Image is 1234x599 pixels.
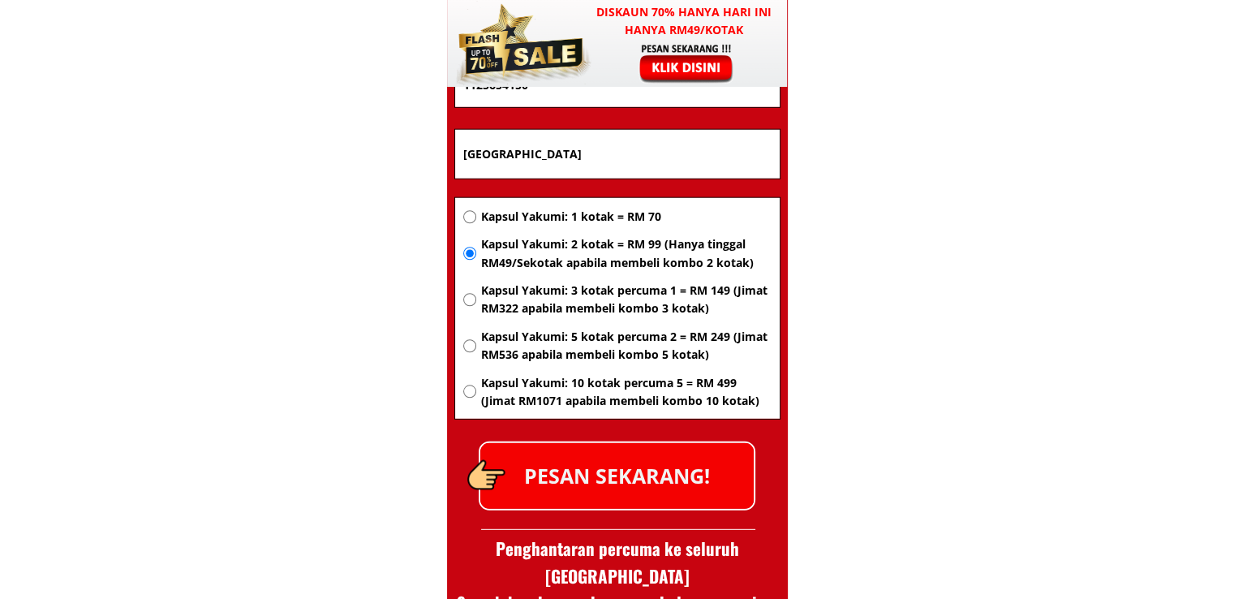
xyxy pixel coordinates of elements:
[459,130,776,179] input: Alamat
[480,235,771,272] span: Kapsul Yakumi: 2 kotak = RM 99 (Hanya tinggal RM49/Sekotak apabila membeli kombo 2 kotak)
[480,443,754,509] p: PESAN SEKARANG!
[480,282,771,318] span: Kapsul Yakumi: 3 kotak percuma 1 = RM 149 (Jimat RM322 apabila membeli kombo 3 kotak)
[480,328,771,364] span: Kapsul Yakumi: 5 kotak percuma 2 = RM 249 (Jimat RM536 apabila membeli kombo 5 kotak)
[480,374,771,411] span: Kapsul Yakumi: 10 kotak percuma 5 = RM 499 (Jimat RM1071 apabila membeli kombo 10 kotak)
[581,3,788,40] h3: Diskaun 70% hanya hari ini hanya RM49/kotak
[480,208,771,226] span: Kapsul Yakumi: 1 kotak = RM 70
